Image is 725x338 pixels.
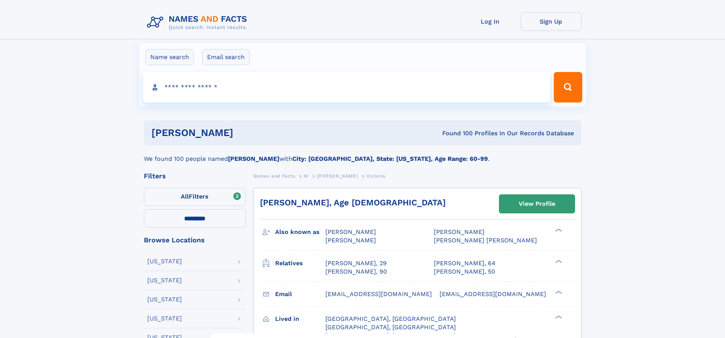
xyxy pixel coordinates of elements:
[553,228,562,233] div: ❯
[292,155,488,162] b: City: [GEOGRAPHIC_DATA], State: [US_STATE], Age Range: 60-99
[147,258,182,264] div: [US_STATE]
[304,171,309,181] a: W
[144,12,253,33] img: Logo Names and Facts
[228,155,279,162] b: [PERSON_NAME]
[325,259,387,268] a: [PERSON_NAME], 29
[325,290,432,298] span: [EMAIL_ADDRESS][DOMAIN_NAME]
[147,316,182,322] div: [US_STATE]
[554,72,582,103] button: Search Button
[434,259,496,268] a: [PERSON_NAME], 64
[147,296,182,303] div: [US_STATE]
[434,228,484,235] span: [PERSON_NAME]
[143,72,551,103] input: search input
[144,145,582,163] div: We found 100 people named with .
[147,277,182,284] div: [US_STATE]
[553,290,562,295] div: ❯
[325,324,456,331] span: [GEOGRAPHIC_DATA], [GEOGRAPHIC_DATA]
[325,268,387,276] a: [PERSON_NAME], 90
[317,171,358,181] a: [PERSON_NAME]
[317,173,358,179] span: [PERSON_NAME]
[275,312,325,325] h3: Lived in
[144,188,246,206] label: Filters
[275,226,325,239] h3: Also known as
[325,228,376,235] span: [PERSON_NAME]
[202,49,250,65] label: Email search
[151,128,338,138] h1: [PERSON_NAME]
[144,237,246,243] div: Browse Locations
[553,314,562,319] div: ❯
[275,288,325,301] h3: Email
[338,129,574,138] div: Found 100 Profiles In Our Records Database
[499,195,575,213] a: View Profile
[325,237,376,244] span: [PERSON_NAME]
[253,171,295,181] a: Names and Facts
[460,12,521,31] a: Log In
[260,198,446,207] a: [PERSON_NAME], Age [DEMOGRAPHIC_DATA]
[325,315,456,322] span: [GEOGRAPHIC_DATA], [GEOGRAPHIC_DATA]
[521,12,582,31] a: Sign Up
[519,195,555,213] div: View Profile
[440,290,546,298] span: [EMAIL_ADDRESS][DOMAIN_NAME]
[181,193,189,200] span: All
[144,173,246,179] div: Filters
[145,49,194,65] label: Name search
[434,268,495,276] a: [PERSON_NAME], 50
[553,259,562,264] div: ❯
[304,173,309,179] span: W
[275,257,325,270] h3: Relatives
[434,237,537,244] span: [PERSON_NAME] [PERSON_NAME]
[366,173,386,179] span: Victoria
